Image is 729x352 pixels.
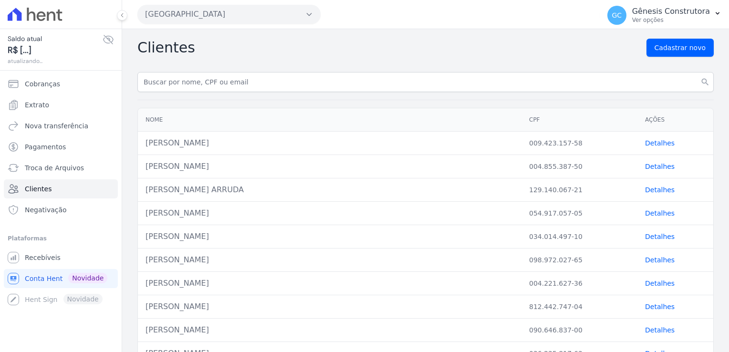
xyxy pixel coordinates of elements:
[645,209,675,217] a: Detalhes
[521,225,637,248] td: 034.014.497-10
[146,207,514,219] div: [PERSON_NAME]
[645,256,675,264] a: Detalhes
[637,108,713,132] th: Ações
[8,44,103,57] span: R$ [...]
[521,108,637,132] th: CPF
[4,74,118,93] a: Cobranças
[645,280,675,287] a: Detalhes
[146,161,514,172] div: [PERSON_NAME]
[146,324,514,336] div: [PERSON_NAME]
[25,184,52,194] span: Clientes
[8,34,103,44] span: Saldo atual
[146,254,514,266] div: [PERSON_NAME]
[4,269,118,288] a: Conta Hent Novidade
[8,57,103,65] span: atualizando...
[137,39,195,56] h2: Clientes
[8,233,114,244] div: Plataformas
[521,178,637,202] td: 129.140.067-21
[146,231,514,242] div: [PERSON_NAME]
[697,72,714,92] button: search
[645,186,675,194] a: Detalhes
[521,202,637,225] td: 054.917.057-05
[25,253,61,262] span: Recebíveis
[655,43,706,52] span: Cadastrar novo
[645,303,675,311] a: Detalhes
[612,12,622,19] span: GC
[25,142,66,152] span: Pagamentos
[25,205,67,215] span: Negativação
[4,158,118,177] a: Troca de Arquivos
[645,326,675,334] a: Detalhes
[25,100,49,110] span: Extrato
[25,163,84,173] span: Troca de Arquivos
[4,179,118,198] a: Clientes
[4,137,118,156] a: Pagamentos
[68,273,107,283] span: Novidade
[4,116,118,135] a: Nova transferência
[8,74,114,309] nav: Sidebar
[138,108,521,132] th: Nome
[146,137,514,149] div: [PERSON_NAME]
[645,139,675,147] a: Detalhes
[4,248,118,267] a: Recebíveis
[600,2,729,29] button: GC Gênesis Construtora Ver opções
[645,163,675,170] a: Detalhes
[521,132,637,155] td: 009.423.157-58
[645,233,675,240] a: Detalhes
[700,77,710,87] i: search
[521,155,637,178] td: 004.855.387-50
[4,95,118,114] a: Extrato
[25,79,60,89] span: Cobranças
[4,200,118,219] a: Negativação
[146,278,514,289] div: [PERSON_NAME]
[521,272,637,295] td: 004.221.627-36
[632,16,710,24] p: Ver opções
[137,5,321,24] button: [GEOGRAPHIC_DATA]
[25,121,88,131] span: Nova transferência
[521,295,637,319] td: 812.442.747-04
[521,319,637,342] td: 090.646.837-00
[146,184,514,196] div: [PERSON_NAME] ARRUDA
[25,274,62,283] span: Conta Hent
[137,72,714,92] input: Buscar por nome, CPF ou email
[646,39,714,57] a: Cadastrar novo
[521,248,637,272] td: 098.972.027-65
[632,7,710,16] p: Gênesis Construtora
[146,301,514,312] div: [PERSON_NAME]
